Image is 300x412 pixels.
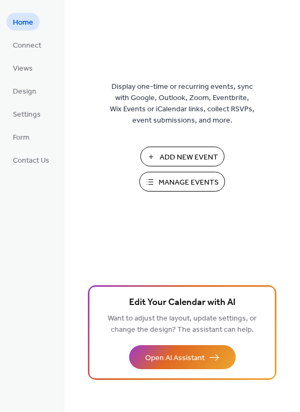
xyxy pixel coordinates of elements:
span: Add New Event [160,152,218,163]
a: Views [6,59,39,77]
span: Connect [13,40,41,51]
a: Contact Us [6,151,56,169]
span: Home [13,17,33,28]
a: Form [6,128,36,146]
a: Design [6,82,43,100]
a: Connect [6,36,48,54]
span: Manage Events [159,177,219,188]
span: Open AI Assistant [145,353,205,364]
span: Settings [13,109,41,120]
span: Views [13,63,33,74]
a: Settings [6,105,47,123]
span: Contact Us [13,155,49,166]
span: Want to adjust the layout, update settings, or change the design? The assistant can help. [108,311,257,337]
a: Home [6,13,40,30]
span: Design [13,86,36,97]
button: Add New Event [140,147,224,166]
span: Edit Your Calendar with AI [129,295,236,310]
span: Display one-time or recurring events, sync with Google, Outlook, Zoom, Eventbrite, Wix Events or ... [110,81,254,126]
span: Form [13,132,29,143]
button: Manage Events [139,172,225,192]
button: Open AI Assistant [129,345,236,369]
